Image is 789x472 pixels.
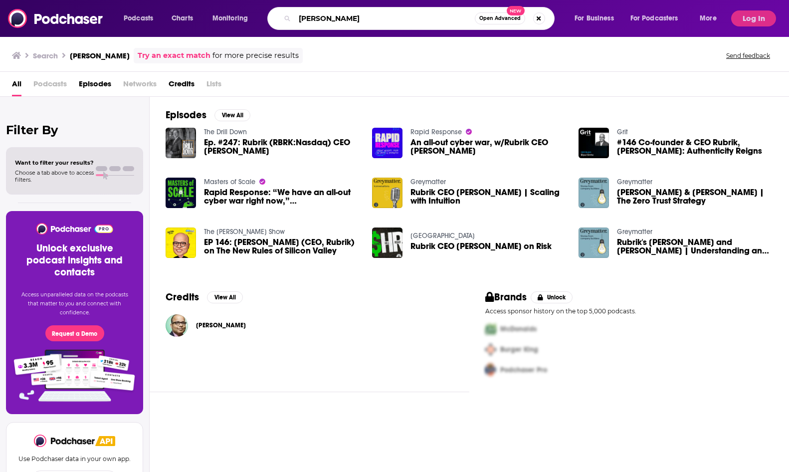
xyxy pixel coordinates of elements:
[617,128,628,136] a: Grit
[617,138,773,155] a: #146 Co-founder & CEO Rubrik, Bipul Sinha: Authenticity Reigns
[166,228,196,258] img: EP 146: Bipul Sinha (CEO, Rubrik) on The New Rules of Silicon Valley
[500,366,547,374] span: Podchaser Pro
[624,10,693,26] button: open menu
[34,435,96,447] a: Podchaser - Follow, Share and Rate Podcasts
[295,10,475,26] input: Search podcasts, credits, & more...
[206,76,221,96] span: Lists
[196,321,246,329] span: [PERSON_NAME]
[79,76,111,96] a: Episodes
[205,10,261,26] button: open menu
[485,307,773,315] p: Access sponsor history on the top 5,000 podcasts.
[372,228,402,258] img: Rubrik CEO Bipul Sinha on Risk
[617,178,652,186] a: Greymatter
[18,455,131,463] p: Use Podchaser data in your own app.
[165,10,199,26] a: Charts
[277,7,564,30] div: Search podcasts, credits, & more...
[204,238,360,255] span: EP 146: [PERSON_NAME] (CEO, Rubrik) on The New Rules of Silicon Valley
[204,188,360,205] span: Rapid Response: “We have an all-out cyber war right now,” w/[PERSON_NAME], Rubrik CEO
[410,232,475,240] a: Sand Hill Road
[8,9,104,28] img: Podchaser - Follow, Share and Rate Podcasts
[204,138,360,155] a: Ep. #247: Rubrik (RBRK:Nasdaq) CEO Bipul Sinha
[138,50,210,61] a: Try an exact match
[18,242,131,278] h3: Unlock exclusive podcast insights and contacts
[481,339,500,360] img: Second Pro Logo
[35,223,114,235] img: Podchaser - Follow, Share and Rate Podcasts
[579,128,609,158] img: #146 Co-founder & CEO Rubrik, Bipul Sinha: Authenticity Reigns
[45,325,104,341] button: Request a Demo
[12,76,21,96] a: All
[212,50,299,61] span: for more precise results
[166,128,196,158] img: Ep. #247: Rubrik (RBRK:Nasdaq) CEO Bipul Sinha
[33,76,67,96] span: Podcasts
[117,10,166,26] button: open menu
[166,309,453,341] button: Bipul SinhaBipul Sinha
[372,128,402,158] img: An all-out cyber war, w/Rubrik CEO Bipul Sinha
[579,228,609,258] img: Rubrik's Bipul Sinha and Steve Stone | Understanding and Preventing Modern Cyber Attacks
[166,314,188,337] img: Bipul Sinha
[204,138,360,155] span: Ep. #247: Rubrik (RBRK:Nasdaq) CEO [PERSON_NAME]
[410,138,567,155] a: An all-out cyber war, w/Rubrik CEO Bipul Sinha
[124,11,153,25] span: Podcasts
[410,188,567,205] a: Rubrik CEO Bipul Sinha | Scaling with Intuition
[123,76,157,96] span: Networks
[15,159,94,166] span: Want to filter your results?
[10,349,139,402] img: Pro Features
[568,10,626,26] button: open menu
[479,16,521,21] span: Open Advanced
[579,178,609,208] img: Bipul Sinha & Nicole Perlroth | The Zero Trust Strategy
[617,238,773,255] span: Rubrik's [PERSON_NAME] and [PERSON_NAME] | Understanding and Preventing Modern Cyber Attacks
[475,12,525,24] button: Open AdvancedNew
[166,109,206,121] h2: Episodes
[531,291,573,303] button: Unlock
[630,11,678,25] span: For Podcasters
[204,128,247,136] a: The Drill Down
[481,319,500,339] img: First Pro Logo
[617,138,773,155] span: #146 Co-founder & CEO Rubrik, [PERSON_NAME]: Authenticity Reigns
[693,10,729,26] button: open menu
[6,123,143,137] h2: Filter By
[500,325,537,333] span: McDonalds
[204,178,255,186] a: Masters of Scale
[166,291,199,303] h2: Credits
[166,109,250,121] a: EpisodesView All
[33,51,58,60] h3: Search
[172,11,193,25] span: Charts
[481,360,500,380] img: Third Pro Logo
[410,178,446,186] a: Greymatter
[196,321,246,329] a: Bipul Sinha
[617,188,773,205] a: Bipul Sinha & Nicole Perlroth | The Zero Trust Strategy
[575,11,614,25] span: For Business
[166,178,196,208] img: Rapid Response: “We have an all-out cyber war right now,” w/Bipul Sinha, Rubrik CEO
[485,291,527,303] h2: Brands
[18,290,131,317] p: Access unparalleled data on the podcasts that matter to you and connect with confidence.
[70,51,130,60] h3: [PERSON_NAME]
[617,188,773,205] span: [PERSON_NAME] & [PERSON_NAME] | The Zero Trust Strategy
[204,228,285,236] a: The Logan Bartlett Show
[166,291,243,303] a: CreditsView All
[204,238,360,255] a: EP 146: Bipul Sinha (CEO, Rubrik) on The New Rules of Silicon Valley
[410,242,552,250] span: Rubrik CEO [PERSON_NAME] on Risk
[700,11,717,25] span: More
[500,345,538,354] span: Burger King
[410,128,462,136] a: Rapid Response
[410,138,567,155] span: An all-out cyber war, w/Rubrik CEO [PERSON_NAME]
[617,228,652,236] a: Greymatter
[372,178,402,208] img: Rubrik CEO Bipul Sinha | Scaling with Intuition
[169,76,195,96] a: Credits
[731,10,776,26] button: Log In
[212,11,248,25] span: Monitoring
[15,169,94,183] span: Choose a tab above to access filters.
[617,238,773,255] a: Rubrik's Bipul Sinha and Steve Stone | Understanding and Preventing Modern Cyber Attacks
